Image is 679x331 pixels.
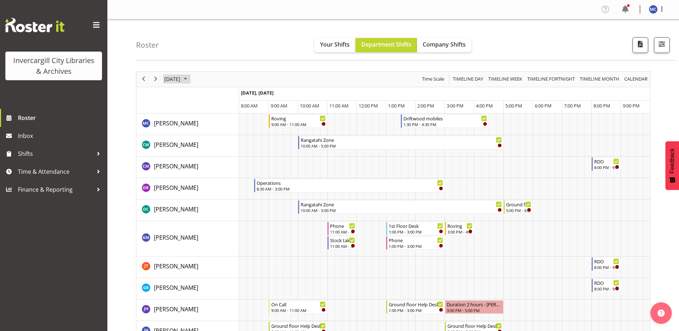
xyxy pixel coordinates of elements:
span: Time & Attendance [18,166,93,177]
div: Operations [257,179,443,186]
a: [PERSON_NAME] [154,233,198,242]
span: 8:00 PM [593,102,610,109]
td: Chamique Mamolo resource [136,157,239,178]
div: Ground floor Help Desk [506,201,531,208]
span: 11:00 AM [329,102,349,109]
div: Grace Roscoe-Squires"s event - RDO Begin From Friday, September 26, 2025 at 8:00:00 PM GMT+12:00 ... [592,279,621,292]
div: Phone [330,222,355,229]
td: Donald Cunningham resource [136,200,239,221]
div: Duration 2 hours - [PERSON_NAME] [447,301,502,308]
span: 9:00 AM [271,102,287,109]
button: Company Shifts [417,38,471,52]
button: Download a PDF of the roster for the current day [632,37,648,53]
div: RDO [594,279,619,286]
div: Roving [447,222,472,229]
a: [PERSON_NAME] [154,183,198,192]
span: Your Shifts [320,40,350,48]
span: calendar [624,75,648,83]
span: 8:00 AM [241,102,258,109]
button: Timeline Week [487,75,524,83]
div: Jill Harpur"s event - Ground floor Help Desk Begin From Friday, September 26, 2025 at 1:00:00 PM ... [386,300,445,314]
button: Time Scale [421,75,446,83]
div: 9:00 AM - 11:00 AM [271,121,326,127]
div: Ground floor Help Desk [389,301,443,308]
div: Donald Cunningham"s event - Ground floor Help Desk Begin From Friday, September 26, 2025 at 5:00:... [504,200,533,214]
img: help-xxl-2.png [658,310,665,317]
div: 1:00 PM - 3:00 PM [389,307,443,313]
div: Debra Robinson"s event - Operations Begin From Friday, September 26, 2025 at 8:30:00 AM GMT+12:00... [254,179,445,192]
span: 5:00 PM [505,102,522,109]
div: 10:00 AM - 5:00 PM [301,143,502,149]
div: 1:00 PM - 3:00 PM [389,229,443,235]
button: Feedback - Show survey [665,141,679,190]
div: 8:00 PM - 9:00 PM [594,286,619,292]
div: Driftwood mobiles [403,115,487,122]
div: next period [150,72,162,87]
button: Timeline Month [579,75,621,83]
div: 1st Floor Desk [389,222,443,229]
div: Gabriel McKay Smith"s event - Roving Begin From Friday, September 26, 2025 at 3:00:00 PM GMT+12:0... [445,222,474,235]
div: September 26, 2025 [162,72,191,87]
span: [DATE] [164,75,181,83]
span: Feedback [669,148,675,173]
span: [PERSON_NAME] [154,141,198,149]
td: Debra Robinson resource [136,178,239,200]
img: Rosterit website logo [5,18,64,32]
div: 5:00 PM - 6:00 PM [506,207,531,213]
span: [PERSON_NAME] [154,119,198,127]
td: Aurora Catu resource [136,114,239,135]
a: [PERSON_NAME] [154,283,198,292]
div: 1:00 PM - 3:00 PM [389,243,443,249]
div: Gabriel McKay Smith"s event - Phone Begin From Friday, September 26, 2025 at 11:00:00 AM GMT+12:0... [328,222,357,235]
button: September 2025 [163,75,190,83]
td: Glen Tomlinson resource [136,256,239,278]
div: Ground floor Help Desk [271,322,326,329]
span: Company Shifts [423,40,466,48]
div: previous period [137,72,150,87]
div: 11:00 AM - 12:00 PM [330,243,355,249]
div: Aurora Catu"s event - Driftwood mobiles Begin From Friday, September 26, 2025 at 1:30:00 PM GMT+1... [401,114,489,128]
span: [PERSON_NAME] [154,284,198,292]
button: Next [151,75,161,83]
span: 9:00 PM [623,102,640,109]
div: Donald Cunningham"s event - Rangatahi Zone Begin From Friday, September 26, 2025 at 10:00:00 AM G... [298,200,504,214]
button: Previous [139,75,149,83]
span: 1:00 PM [388,102,405,109]
span: 7:00 PM [564,102,581,109]
button: Fortnight [526,75,576,83]
span: 4:00 PM [476,102,493,109]
a: [PERSON_NAME] [154,205,198,214]
div: Catherine Wilson"s event - Rangatahi Zone Begin From Friday, September 26, 2025 at 10:00:00 AM GM... [298,136,504,149]
div: 8:30 AM - 3:00 PM [257,186,443,192]
div: Chamique Mamolo"s event - RDO Begin From Friday, September 26, 2025 at 8:00:00 PM GMT+12:00 Ends ... [592,157,621,171]
div: Gabriel McKay Smith"s event - Stock taking Begin From Friday, September 26, 2025 at 11:00:00 AM G... [328,236,357,250]
div: Gabriel McKay Smith"s event - Phone Begin From Friday, September 26, 2025 at 1:00:00 PM GMT+12:00... [386,236,445,250]
div: RDO [594,258,619,265]
img: maria-catu11656.jpg [649,5,658,14]
span: 10:00 AM [300,102,319,109]
div: Jill Harpur"s event - Duration 2 hours - Jill Harpur Begin From Friday, September 26, 2025 at 3:0... [445,300,504,314]
span: [PERSON_NAME] [154,234,198,241]
button: Timeline Day [452,75,485,83]
td: Grace Roscoe-Squires resource [136,278,239,299]
div: 3:00 PM - 4:00 PM [447,229,472,235]
div: 8:00 PM - 9:00 PM [594,264,619,270]
div: RDO [594,158,619,165]
h4: Roster [136,41,159,49]
div: Rangatahi Zone [301,201,502,208]
span: [DATE], [DATE] [241,90,273,96]
a: [PERSON_NAME] [154,262,198,270]
div: 8:00 PM - 9:00 PM [594,164,619,170]
span: Timeline Fortnight [527,75,576,83]
span: 6:00 PM [535,102,552,109]
div: Invercargill City Libraries & Archives [13,55,95,77]
div: 9:00 AM - 11:00 AM [271,307,326,313]
span: 2:00 PM [417,102,434,109]
div: 1:30 PM - 4:30 PM [403,121,487,127]
td: Gabriel McKay Smith resource [136,221,239,256]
